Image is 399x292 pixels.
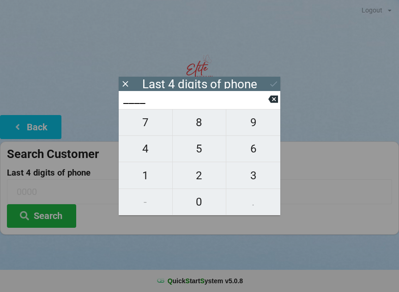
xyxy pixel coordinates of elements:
span: 6 [226,139,280,158]
button: 0 [173,189,227,215]
span: 0 [173,192,226,212]
span: 8 [173,113,226,132]
button: 7 [119,109,173,136]
button: 6 [226,136,280,162]
div: Last 4 digits of phone [142,79,257,89]
span: 9 [226,113,280,132]
button: 8 [173,109,227,136]
button: 5 [173,136,227,162]
span: 7 [119,113,172,132]
span: 5 [173,139,226,158]
button: 9 [226,109,280,136]
span: 4 [119,139,172,158]
span: 2 [173,166,226,185]
button: 1 [119,162,173,189]
button: 3 [226,162,280,189]
span: 1 [119,166,172,185]
button: 4 [119,136,173,162]
span: 3 [226,166,280,185]
button: 2 [173,162,227,189]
